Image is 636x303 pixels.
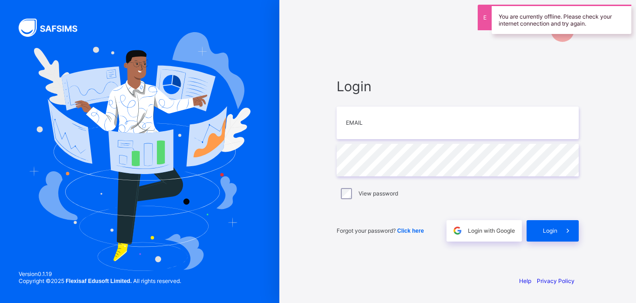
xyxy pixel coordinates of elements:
[66,278,132,284] strong: Flexisaf Edusoft Limited.
[543,227,557,234] span: Login
[19,19,88,37] img: SAFSIMS Logo
[468,227,515,234] span: Login with Google
[397,227,424,234] a: Click here
[19,277,181,284] span: Copyright © 2025 All rights reserved.
[19,270,181,277] span: Version 0.1.19
[29,32,250,270] img: Hero Image
[337,78,579,94] span: Login
[492,5,631,34] div: You are currently offline. Please check your internet connection and try again.
[359,190,398,197] label: View password
[337,227,424,234] span: Forgot your password?
[452,225,463,236] img: google.396cfc9801f0270233282035f929180a.svg
[537,277,575,284] a: Privacy Policy
[397,228,424,234] span: Click here
[519,277,531,284] a: Help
